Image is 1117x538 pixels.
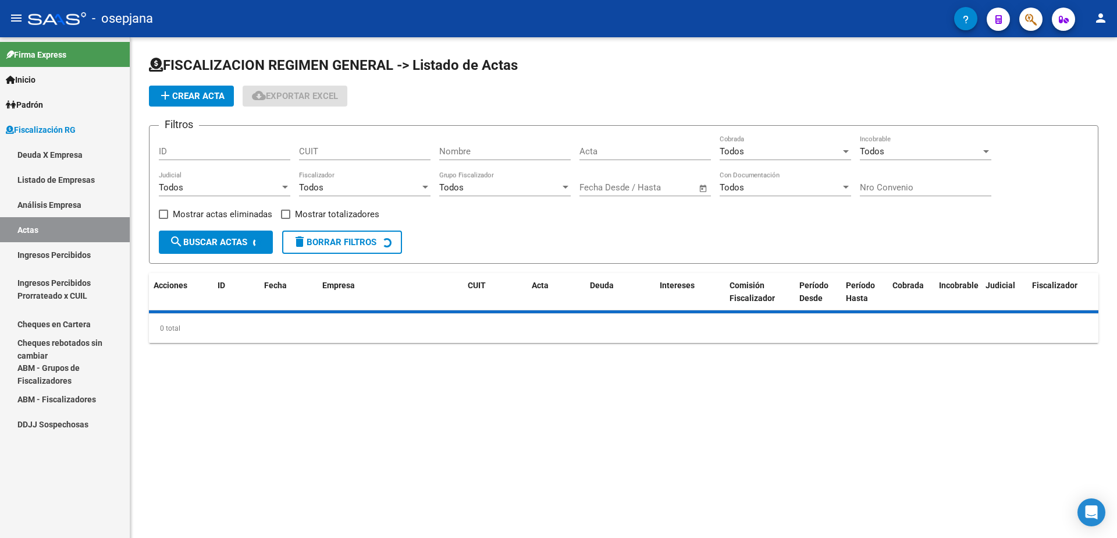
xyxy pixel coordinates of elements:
datatable-header-cell: Acciones [149,273,213,312]
button: Open calendar [697,182,710,195]
input: Fecha fin [637,182,693,193]
span: Todos [860,146,884,157]
span: Comisión Fiscalizador [730,281,775,303]
span: Fiscalizador [1032,281,1077,290]
mat-icon: delete [293,235,307,249]
h3: Filtros [159,116,199,133]
button: Crear Acta [149,86,234,107]
datatable-header-cell: Empresa [318,273,463,312]
div: 0 total [149,314,1098,343]
span: CUIT [468,281,486,290]
span: Fiscalización RG [6,123,76,136]
datatable-header-cell: Deuda [585,273,655,312]
span: Todos [720,146,744,157]
span: Todos [439,182,464,193]
span: Buscar Actas [169,237,247,247]
mat-icon: person [1094,11,1108,25]
datatable-header-cell: Judicial [981,273,1027,312]
span: Exportar EXCEL [252,91,338,101]
datatable-header-cell: Fiscalizador [1027,273,1115,312]
datatable-header-cell: Comisión Fiscalizador [725,273,795,312]
mat-icon: add [158,89,172,102]
span: Mostrar actas eliminadas [173,207,272,221]
span: Todos [159,182,183,193]
datatable-header-cell: Fecha [259,273,318,312]
span: FISCALIZACION REGIMEN GENERAL -> Listado de Actas [149,57,518,73]
span: Padrón [6,98,43,111]
span: Inicio [6,73,35,86]
span: Fecha [264,281,287,290]
button: Exportar EXCEL [243,86,347,107]
datatable-header-cell: Incobrable [934,273,981,312]
datatable-header-cell: Cobrada [888,273,934,312]
mat-icon: search [169,235,183,249]
button: Borrar Filtros [282,231,402,254]
span: Firma Express [6,48,66,61]
span: Borrar Filtros [293,237,376,247]
span: Judicial [986,281,1015,290]
span: Cobrada [892,281,924,290]
span: Acciones [154,281,187,290]
datatable-header-cell: ID [213,273,259,312]
span: Incobrable [939,281,979,290]
div: Open Intercom Messenger [1077,498,1105,526]
datatable-header-cell: Período Hasta [841,273,888,312]
span: Todos [299,182,323,193]
span: Mostrar totalizadores [295,207,379,221]
span: Acta [532,281,549,290]
span: Intereses [660,281,695,290]
span: Todos [720,182,744,193]
datatable-header-cell: Intereses [655,273,725,312]
span: Período Desde [799,281,828,303]
mat-icon: cloud_download [252,89,266,102]
datatable-header-cell: CUIT [463,273,527,312]
datatable-header-cell: Período Desde [795,273,841,312]
button: Buscar Actas [159,231,273,254]
span: Crear Acta [158,91,225,101]
datatable-header-cell: Acta [527,273,585,312]
input: Fecha inicio [579,182,627,193]
span: ID [218,281,225,290]
span: Período Hasta [846,281,875,303]
mat-icon: menu [9,11,23,25]
span: Deuda [590,281,614,290]
span: Empresa [322,281,355,290]
span: - osepjana [92,6,153,31]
